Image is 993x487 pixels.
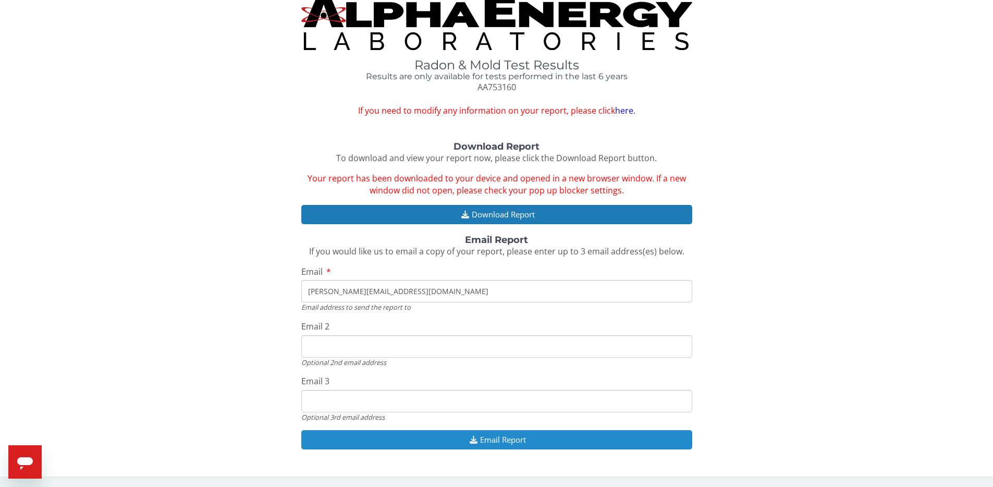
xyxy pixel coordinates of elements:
[301,205,692,224] button: Download Report
[301,375,329,387] span: Email 3
[301,412,692,422] div: Optional 3rd email address
[301,430,692,449] button: Email Report
[301,321,329,332] span: Email 2
[8,445,42,479] iframe: Button to launch messaging window
[301,105,692,117] span: If you need to modify any information on your report, please click
[309,246,684,257] span: If you would like us to email a copy of your report, please enter up to 3 email address(es) below.
[465,234,528,246] strong: Email Report
[301,358,692,367] div: Optional 2nd email address
[477,81,516,93] span: AA753160
[453,141,540,152] strong: Download Report
[301,266,323,277] span: Email
[336,152,657,164] span: To download and view your report now, please click the Download Report button.
[308,173,686,196] span: Your report has been downloaded to your device and opened in a new browser window. If a new windo...
[301,72,692,81] h4: Results are only available for tests performed in the last 6 years
[301,302,692,312] div: Email address to send the report to
[301,58,692,72] h1: Radon & Mold Test Results
[615,105,635,116] a: here.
